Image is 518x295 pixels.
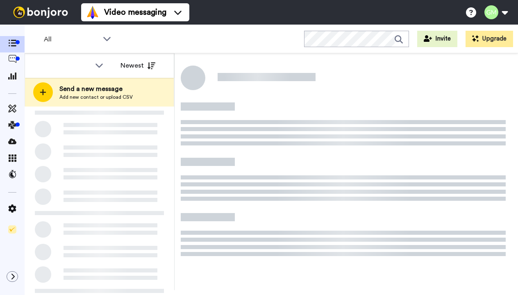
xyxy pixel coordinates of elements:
[104,7,166,18] span: Video messaging
[86,6,99,19] img: vm-color.svg
[59,94,133,100] span: Add new contact or upload CSV
[59,84,133,94] span: Send a new message
[466,31,513,47] button: Upgrade
[8,225,16,234] img: Checklist.svg
[417,31,457,47] button: Invite
[44,34,99,44] span: All
[10,7,71,18] img: bj-logo-header-white.svg
[114,57,161,74] button: Newest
